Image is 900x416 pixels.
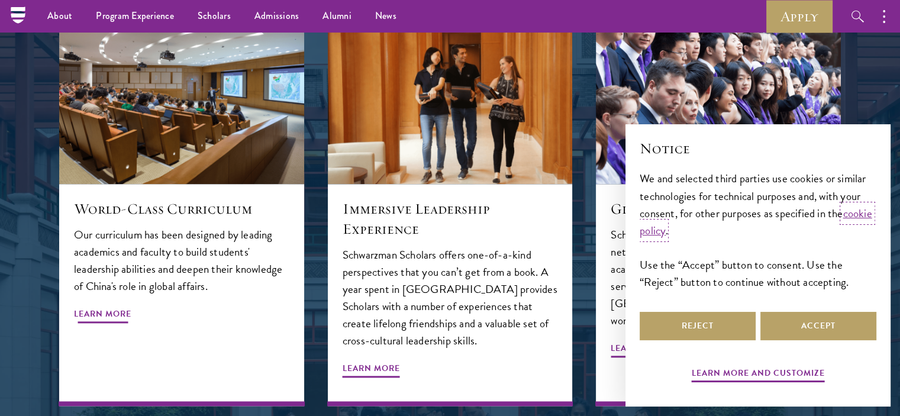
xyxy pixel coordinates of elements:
p: Our curriculum has been designed by leading academics and faculty to build students' leadership a... [74,226,289,295]
a: Immersive Leadership Experience Schwarzman Scholars offers one-of-a-kind perspectives that you ca... [328,21,573,406]
button: Reject [640,312,756,340]
span: Learn More [74,307,131,325]
div: We and selected third parties use cookies or similar technologies for technical purposes and, wit... [640,170,876,290]
h2: Notice [640,138,876,159]
h5: Immersive Leadership Experience [343,199,558,239]
button: Accept [760,312,876,340]
p: Schwarzman Scholars provides an international network of high-caliber global leaders, academics a... [611,226,826,329]
a: cookie policy [640,205,872,239]
span: Learn More [343,361,400,379]
p: Schwarzman Scholars offers one-of-a-kind perspectives that you can’t get from a book. A year spen... [343,246,558,349]
h5: Global Network [611,199,826,219]
a: Global Network Schwarzman Scholars provides an international network of high-caliber global leade... [596,21,841,406]
button: Learn more and customize [692,366,825,384]
span: Learn More [611,341,668,359]
h5: World-Class Curriculum [74,199,289,219]
a: World-Class Curriculum Our curriculum has been designed by leading academics and faculty to build... [59,21,304,406]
